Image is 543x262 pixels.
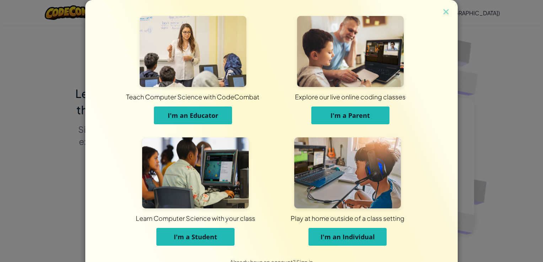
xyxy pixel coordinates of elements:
[154,107,232,124] button: I'm an Educator
[441,7,451,18] img: close icon
[294,137,401,208] img: For Individuals
[140,16,246,87] img: For Educators
[174,233,217,241] span: I'm a Student
[167,92,533,101] div: Explore our live online coding classes
[156,228,235,246] button: I'm a Student
[297,16,404,87] img: For Parents
[311,107,389,124] button: I'm a Parent
[168,111,218,120] span: I'm an Educator
[142,137,249,208] img: For Students
[173,214,522,223] div: Play at home outside of a class setting
[330,111,370,120] span: I'm a Parent
[308,228,387,246] button: I'm an Individual
[321,233,375,241] span: I'm an Individual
